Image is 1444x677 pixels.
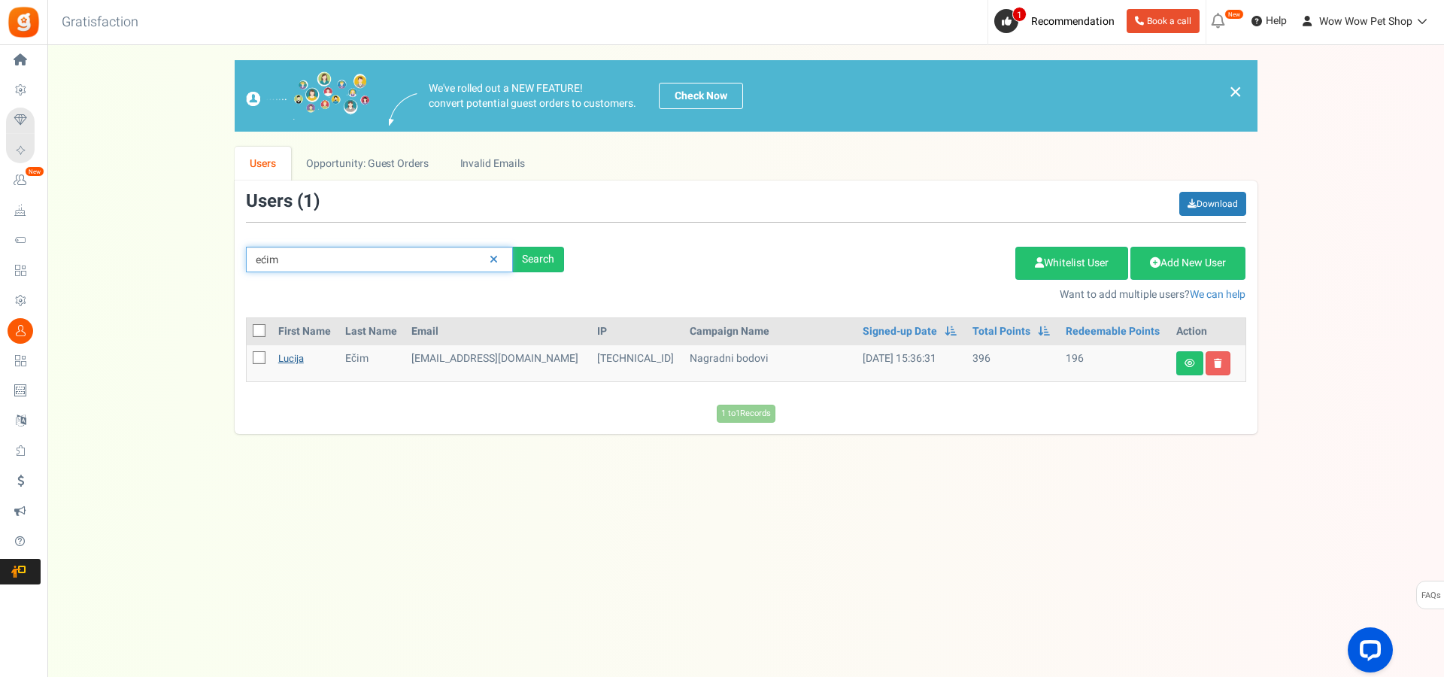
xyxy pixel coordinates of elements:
td: [DATE] 15:36:31 [857,345,966,381]
span: 1 [1012,7,1027,22]
em: New [25,166,44,177]
em: New [1224,9,1244,20]
td: Nagradni bodovi [684,345,857,381]
div: Search [513,247,564,272]
a: Redeemable Points [1066,324,1160,339]
a: Book a call [1127,9,1200,33]
h3: Users ( ) [246,192,320,211]
h3: Gratisfaction [45,8,155,38]
th: First Name [272,318,339,345]
a: New [6,168,41,193]
p: We've rolled out a NEW FEATURE! convert potential guest orders to customers. [429,81,636,111]
th: Last Name [339,318,405,345]
a: Lucija [278,351,304,366]
a: Download [1179,192,1246,216]
th: Campaign Name [684,318,857,345]
i: View details [1185,359,1195,368]
th: Action [1170,318,1245,345]
td: [EMAIL_ADDRESS][DOMAIN_NAME] [405,345,591,381]
a: We can help [1190,287,1245,302]
a: × [1229,83,1242,101]
span: Recommendation [1031,14,1115,29]
img: images [246,71,370,120]
a: Signed-up Date [863,324,937,339]
i: Delete user [1214,359,1222,368]
a: Invalid Emails [444,147,540,181]
a: Check Now [659,83,743,109]
a: 1 Recommendation [994,9,1121,33]
input: Search by email or name [246,247,513,272]
td: 396 [966,345,1060,381]
span: Help [1262,14,1287,29]
a: Reset [482,247,505,273]
a: Help [1245,9,1293,33]
p: Want to add multiple users? [587,287,1246,302]
img: Gratisfaction [7,5,41,39]
a: Total Points [972,324,1030,339]
td: [TECHNICAL_ID] [591,345,684,381]
td: 196 [1060,345,1169,381]
span: 1 [303,188,314,214]
a: Whitelist User [1015,247,1128,280]
a: Add New User [1130,247,1245,280]
span: FAQs [1421,581,1441,610]
a: Users [235,147,292,181]
a: Opportunity: Guest Orders [291,147,444,181]
th: IP [591,318,684,345]
td: Ečim [339,345,405,381]
th: Email [405,318,591,345]
span: Wow Wow Pet Shop [1319,14,1412,29]
img: images [389,93,417,126]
